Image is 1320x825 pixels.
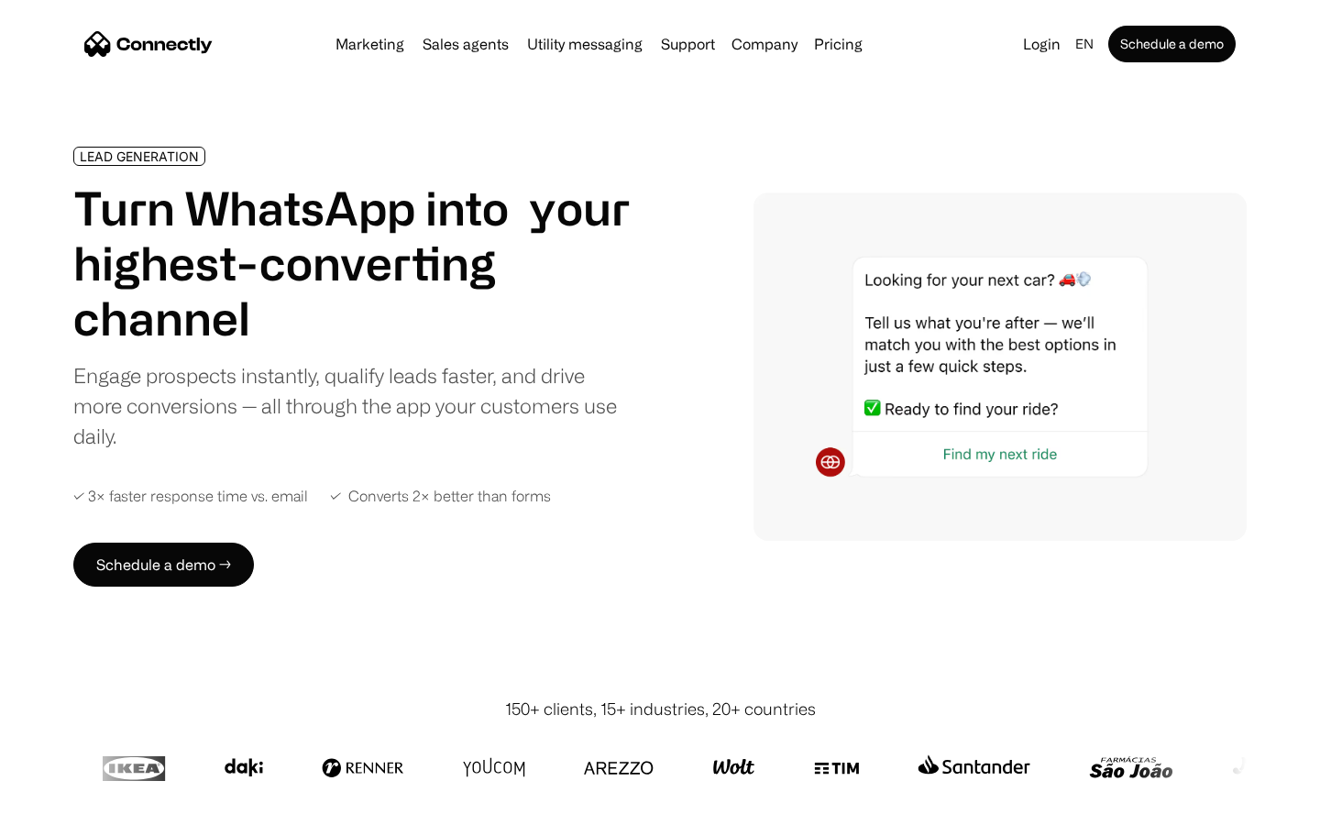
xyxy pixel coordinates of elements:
[807,37,870,51] a: Pricing
[80,149,199,163] div: LEAD GENERATION
[37,793,110,819] ul: Language list
[73,181,631,346] h1: Turn WhatsApp into your highest-converting channel
[330,488,551,505] div: ✓ Converts 2× better than forms
[731,31,797,57] div: Company
[18,791,110,819] aside: Language selected: English
[1016,31,1068,57] a: Login
[73,360,631,451] div: Engage prospects instantly, qualify leads faster, and drive more conversions — all through the ap...
[73,488,308,505] div: ✓ 3× faster response time vs. email
[654,37,722,51] a: Support
[415,37,516,51] a: Sales agents
[1108,26,1236,62] a: Schedule a demo
[505,697,816,721] div: 150+ clients, 15+ industries, 20+ countries
[328,37,412,51] a: Marketing
[73,543,254,587] a: Schedule a demo →
[520,37,650,51] a: Utility messaging
[1075,31,1094,57] div: en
